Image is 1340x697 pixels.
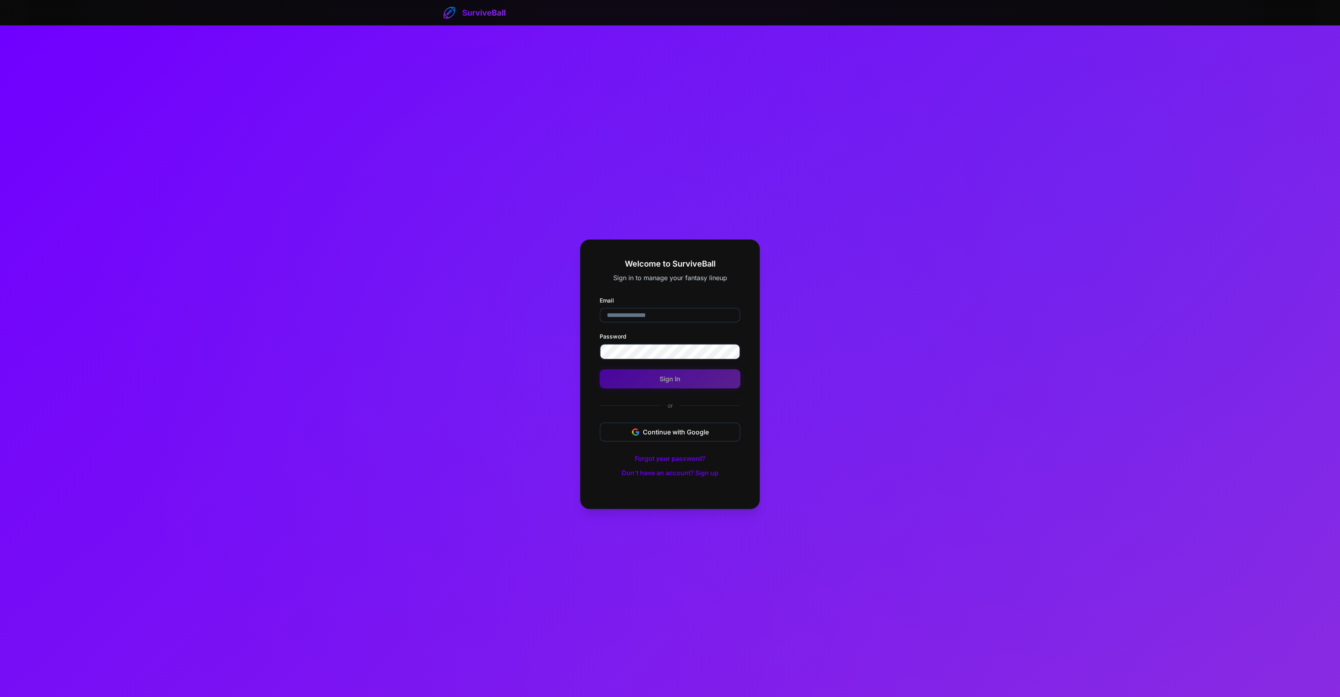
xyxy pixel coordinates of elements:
label: Email [600,296,740,305]
h2: Welcome to SurviveBall [600,259,740,269]
button: Don't have an account? Sign up [615,466,725,480]
button: Forgot your password? [628,451,712,466]
p: Sign in to manage your fantasy lineup [600,272,740,283]
a: SurviveBall [443,6,506,19]
img: SurviveBall [443,6,456,19]
label: Password [600,332,740,341]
